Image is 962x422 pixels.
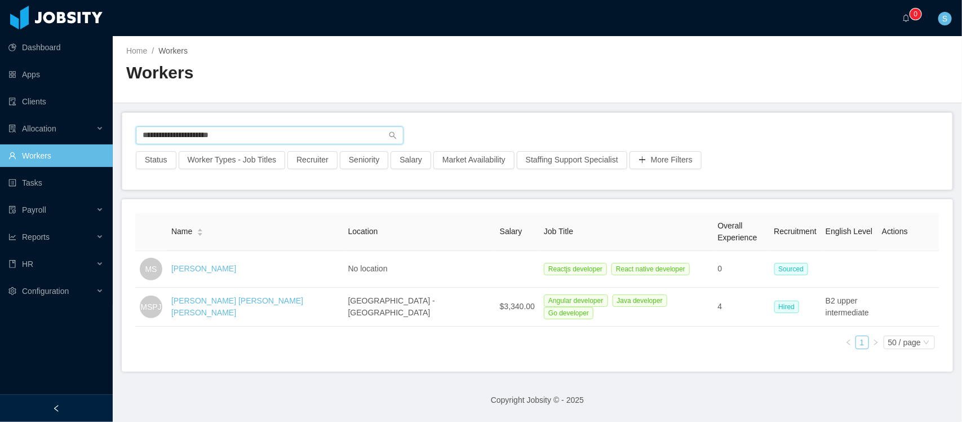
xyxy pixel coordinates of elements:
[8,90,104,113] a: icon: auditClients
[22,287,69,296] span: Configuration
[22,260,33,269] span: HR
[197,227,203,235] div: Sort
[8,287,16,295] i: icon: setting
[136,151,176,169] button: Status
[145,258,157,280] span: MS
[544,294,608,307] span: Angular developer
[344,288,495,327] td: [GEOGRAPHIC_DATA] - [GEOGRAPHIC_DATA]
[22,232,50,241] span: Reports
[8,172,104,194] a: icon: profileTasks
[8,36,104,59] a: icon: pie-chartDashboard
[902,14,910,22] i: icon: bell
[845,339,852,346] i: icon: left
[8,144,104,167] a: icon: userWorkers
[774,301,800,313] span: Hired
[544,263,607,275] span: Reactjs developer
[842,336,855,349] li: Previous Page
[517,151,627,169] button: Staffing Support Specialist
[8,206,16,214] i: icon: file-protect
[348,227,378,236] span: Location
[391,151,431,169] button: Salary
[197,231,203,235] i: icon: caret-down
[500,302,535,311] span: $3,340.00
[340,151,388,169] button: Seniority
[433,151,515,169] button: Market Availability
[629,151,702,169] button: icon: plusMore Filters
[774,227,817,236] span: Recruitment
[774,263,809,275] span: Sourced
[344,251,495,288] td: No location
[713,288,770,327] td: 4
[8,260,16,268] i: icon: book
[882,227,908,236] span: Actions
[613,294,667,307] span: Java developer
[8,233,16,241] i: icon: line-chart
[152,46,154,55] span: /
[718,221,757,242] span: Overall Experience
[179,151,285,169] button: Worker Types - Job Titles
[544,307,593,319] span: Go developer
[389,131,397,139] i: icon: search
[22,205,46,214] span: Payroll
[826,227,872,236] span: English Level
[113,381,962,420] footer: Copyright Jobsity © - 2025
[8,125,16,133] i: icon: solution
[171,264,236,273] a: [PERSON_NAME]
[171,226,192,238] span: Name
[197,227,203,231] i: icon: caret-up
[500,227,522,236] span: Salary
[888,336,921,349] div: 50 / page
[126,46,147,55] a: Home
[22,124,56,133] span: Allocation
[872,339,879,346] i: icon: right
[821,288,877,327] td: B2 upper intermediate
[855,336,869,349] li: 1
[611,263,690,275] span: React native developer
[869,336,883,349] li: Next Page
[8,63,104,86] a: icon: appstoreApps
[158,46,188,55] span: Workers
[910,8,921,20] sup: 0
[942,12,947,25] span: S
[856,336,868,349] a: 1
[713,251,770,288] td: 0
[544,227,573,236] span: Job Title
[923,339,930,347] i: icon: down
[171,296,303,317] a: [PERSON_NAME] [PERSON_NAME] [PERSON_NAME]
[126,61,538,85] h2: Workers
[287,151,338,169] button: Recruiter
[140,296,161,318] span: MSPJ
